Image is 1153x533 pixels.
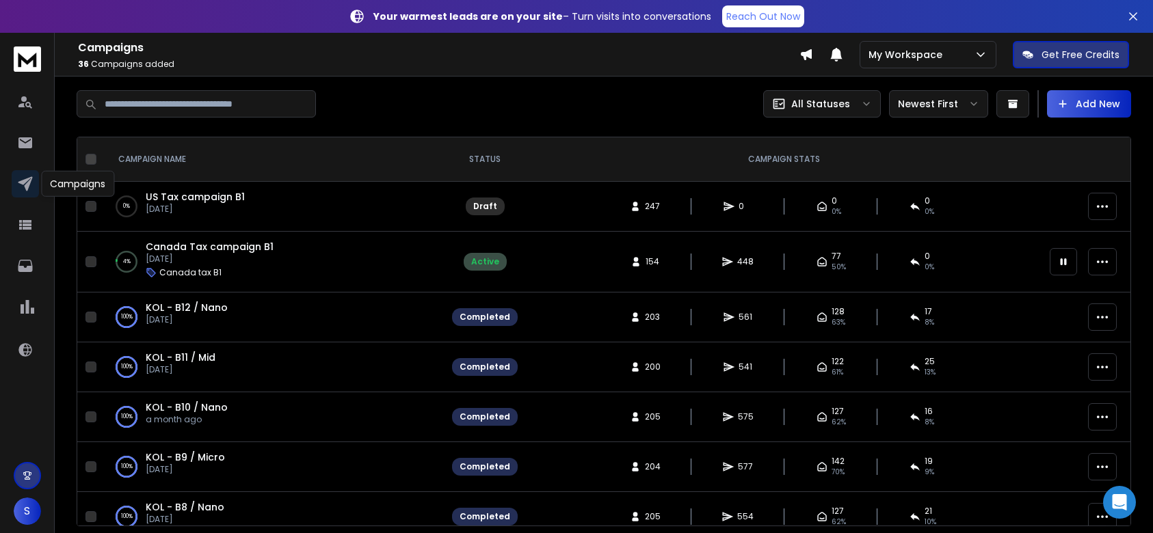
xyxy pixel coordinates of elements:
span: 61 % [832,367,843,378]
strong: Your warmest leads are on your site [373,10,563,23]
span: 205 [645,411,661,422]
p: Get Free Credits [1042,48,1119,61]
span: 0 [739,201,752,212]
p: All Statuses [791,97,850,111]
p: 100 % [121,410,133,424]
span: 247 [645,201,660,212]
span: 13 % [925,367,936,378]
span: 8 % [925,417,934,428]
span: 10 % [925,517,936,528]
span: 142 [832,456,845,467]
h1: Campaigns [78,40,799,56]
span: 554 [737,511,754,522]
span: 62 % [832,517,846,528]
div: Completed [460,361,510,372]
span: 0 [925,251,930,262]
span: 127 [832,506,844,517]
span: 561 [739,312,752,323]
div: Campaigns [41,171,114,197]
p: 100 % [121,310,133,324]
span: 128 [832,306,845,317]
a: KOL - B9 / Micro [146,450,225,464]
span: 0% [925,206,934,217]
span: 0 [925,195,930,206]
span: 575 [738,411,754,422]
td: 100%KOL - B11 / Mid[DATE] [102,342,444,392]
p: Campaigns added [78,59,799,70]
a: KOL - B10 / Nano [146,400,228,414]
img: logo [14,46,41,72]
span: 8 % [925,317,934,328]
div: Completed [460,511,510,522]
td: 0%US Tax campaign B1[DATE] [102,182,444,232]
div: Draft [473,201,497,212]
td: 100%KOL - B10 / Nanoa month ago [102,392,444,442]
span: 50 % [832,262,846,273]
p: 100 % [121,460,133,474]
span: 205 [645,511,661,522]
span: 200 [645,361,661,372]
span: 63 % [832,317,845,328]
div: Completed [460,312,510,323]
button: Add New [1047,90,1131,118]
button: Get Free Credits [1013,41,1129,68]
p: [DATE] [146,514,224,525]
span: 577 [738,461,753,472]
span: 0 % [925,262,934,273]
p: [DATE] [146,464,225,475]
span: 25 [925,356,935,367]
div: Open Intercom Messenger [1103,486,1136,519]
span: 154 [646,256,659,267]
span: 17 [925,306,932,317]
span: 122 [832,356,844,367]
th: STATUS [444,137,526,182]
span: 204 [645,461,661,472]
span: 36 [78,58,89,70]
span: 0 [832,195,837,206]
span: 77 [832,251,841,262]
a: KOL - B8 / Nano [146,500,224,514]
a: KOL - B11 / Mid [146,351,215,364]
span: 19 [925,456,933,467]
div: Active [471,256,499,267]
p: 100 % [121,510,133,523]
a: Canada Tax campaign B1 [146,240,274,254]
p: [DATE] [146,254,274,264]
td: 100%KOL - B12 / Nano[DATE] [102,292,444,342]
p: [DATE] [146,364,215,375]
a: KOL - B12 / Nano [146,301,228,314]
div: Completed [460,411,510,422]
span: 70 % [832,467,845,478]
button: S [14,497,41,525]
p: [DATE] [146,204,245,215]
span: 541 [739,361,752,372]
th: CAMPAIGN NAME [102,137,444,182]
td: 100%KOL - B9 / Micro[DATE] [102,442,444,492]
p: – Turn visits into conversations [373,10,711,23]
p: My Workspace [869,48,948,61]
span: 0% [832,206,841,217]
p: a month ago [146,414,228,425]
span: 127 [832,406,844,417]
button: Newest First [889,90,988,118]
p: 100 % [121,360,133,374]
p: 0 % [123,200,130,213]
td: 4%Canada Tax campaign B1[DATE]Canada tax B1 [102,232,444,292]
span: 203 [645,312,660,323]
div: Completed [460,461,510,472]
span: 21 [925,506,932,517]
a: US Tax campaign B1 [146,190,245,204]
span: 62 % [832,417,846,428]
p: [DATE] [146,314,228,325]
span: 9 % [925,467,934,478]
p: 4 % [123,255,131,269]
p: Reach Out Now [726,10,800,23]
